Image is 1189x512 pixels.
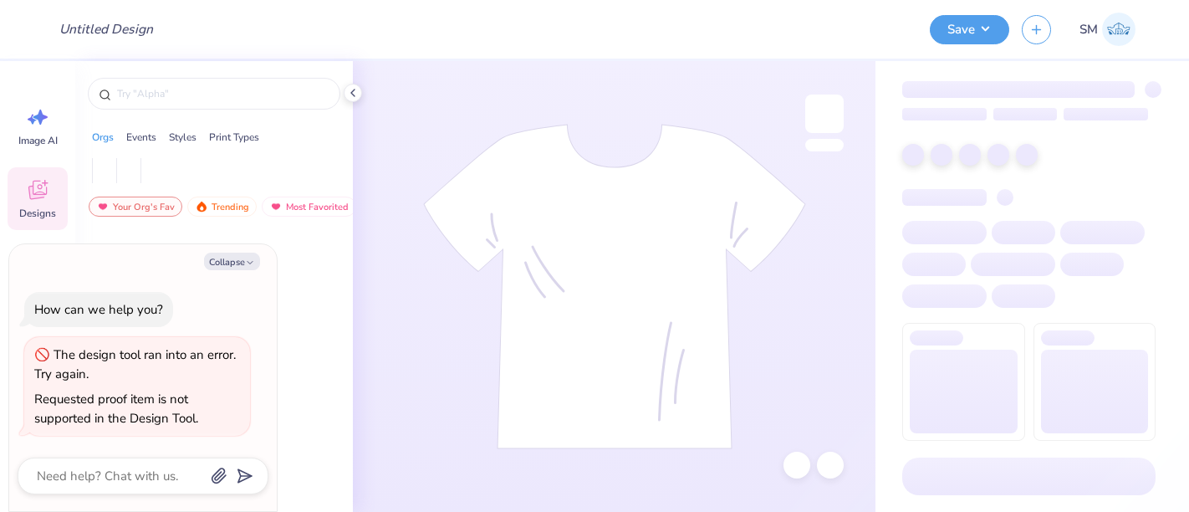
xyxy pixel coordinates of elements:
[34,391,198,427] div: Requested proof item is not supported in the Design Tool.
[423,124,806,449] img: tee-skeleton.svg
[204,253,260,270] button: Collapse
[930,15,1009,44] button: Save
[19,207,56,220] span: Designs
[1079,20,1098,39] span: SM
[34,346,236,382] div: The design tool ran into an error. Try again.
[1072,13,1143,46] a: SM
[96,201,110,212] img: most_fav.gif
[126,130,156,145] div: Events
[195,201,208,212] img: trending.gif
[92,130,114,145] div: Orgs
[18,134,58,147] span: Image AI
[46,13,169,46] input: Untitled Design
[34,301,163,318] div: How can we help you?
[187,197,257,217] div: Trending
[262,197,356,217] div: Most Favorited
[209,130,259,145] div: Print Types
[89,197,182,217] div: Your Org's Fav
[269,201,283,212] img: most_fav.gif
[115,85,329,102] input: Try "Alpha"
[1102,13,1135,46] img: Shruthi Mohan
[169,130,196,145] div: Styles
